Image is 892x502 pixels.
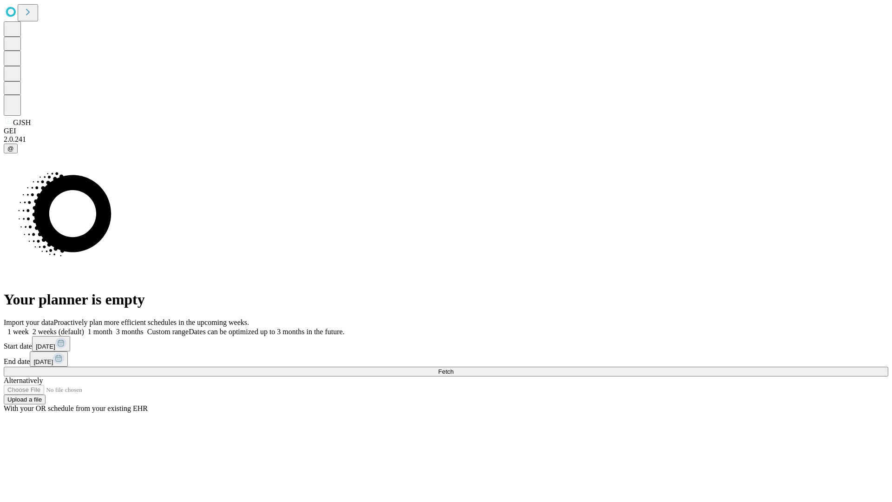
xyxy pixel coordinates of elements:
span: [DATE] [33,358,53,365]
span: With your OR schedule from your existing EHR [4,404,148,412]
span: Fetch [438,368,453,375]
span: [DATE] [36,343,55,350]
span: 1 week [7,328,29,336]
button: Upload a file [4,395,46,404]
span: Custom range [147,328,189,336]
div: 2.0.241 [4,135,888,144]
button: Fetch [4,367,888,376]
span: Import your data [4,318,54,326]
span: 2 weeks (default) [33,328,84,336]
button: [DATE] [30,351,68,367]
span: Dates can be optimized up to 3 months in the future. [189,328,344,336]
div: Start date [4,336,888,351]
span: @ [7,145,14,152]
button: @ [4,144,18,153]
button: [DATE] [32,336,70,351]
div: GEI [4,127,888,135]
span: Alternatively [4,376,43,384]
h1: Your planner is empty [4,291,888,308]
span: GJSH [13,119,31,126]
div: End date [4,351,888,367]
span: 1 month [88,328,112,336]
span: 3 months [116,328,144,336]
span: Proactively plan more efficient schedules in the upcoming weeks. [54,318,249,326]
